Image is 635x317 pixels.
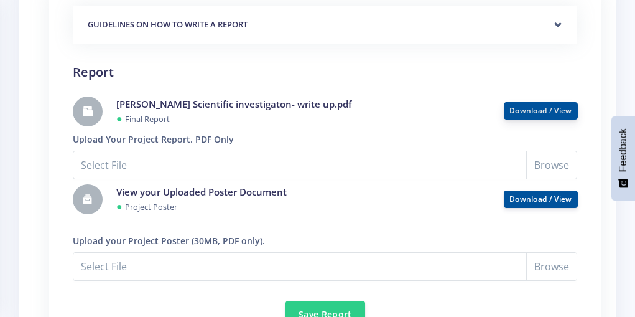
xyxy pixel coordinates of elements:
a: Download / View [509,105,572,116]
span: Feedback [618,128,629,172]
h2: Report [73,63,577,82]
span: ● [116,111,123,125]
label: Upload Your Project Report. PDF Only [73,133,234,146]
span: ● [116,199,123,213]
button: Download / View [504,191,578,208]
a: View your Uploaded Poster Document [116,186,287,198]
small: Project Poster [125,201,177,212]
small: Final Report [125,113,170,125]
a: Download / View [509,194,572,204]
button: Download / View [504,102,578,120]
h5: GUIDELINES ON HOW TO WRITE A REPORT [88,19,562,31]
button: Feedback - Show survey [611,116,635,201]
h4: [PERSON_NAME] Scientific investigaton- write up.pdf [116,97,485,111]
label: Upload your Project Poster (30MB, PDF only). [73,234,265,247]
